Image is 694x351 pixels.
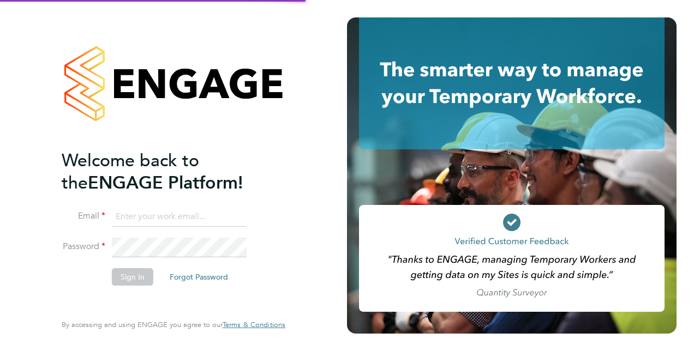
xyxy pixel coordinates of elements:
[62,320,285,329] span: By accessing and using ENGAGE you agree to our
[62,149,274,194] h2: ENGAGE Platform!
[223,320,285,329] span: Terms & Conditions
[112,268,153,286] button: Sign In
[62,241,105,252] label: Password
[112,207,247,227] input: Enter your work email...
[161,268,237,286] button: Forgot Password
[223,320,285,329] a: Terms & Conditions
[62,150,199,193] span: Welcome back to the
[62,210,105,222] label: Email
